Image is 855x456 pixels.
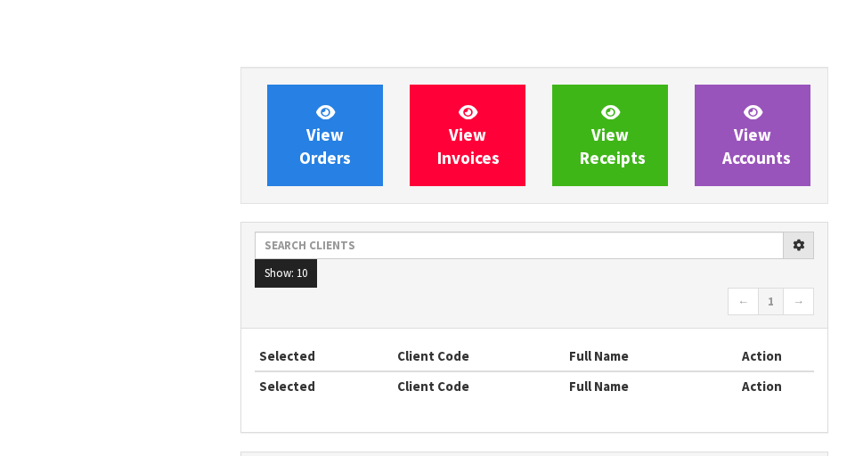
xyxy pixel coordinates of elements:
th: Action [710,371,814,400]
th: Action [710,342,814,370]
th: Selected [255,371,393,400]
th: Client Code [393,342,565,370]
a: → [783,288,814,316]
a: ViewAccounts [695,85,810,186]
span: View Invoices [437,102,500,168]
a: 1 [758,288,784,316]
button: Show: 10 [255,259,317,288]
span: View Orders [299,102,351,168]
a: ViewOrders [267,85,383,186]
th: Full Name [565,342,710,370]
a: ← [728,288,759,316]
input: Search clients [255,232,784,259]
th: Selected [255,342,393,370]
a: ViewReceipts [552,85,668,186]
span: View Accounts [722,102,791,168]
a: ViewInvoices [410,85,525,186]
th: Client Code [393,371,565,400]
th: Full Name [565,371,710,400]
span: View Receipts [580,102,646,168]
nav: Page navigation [255,288,814,319]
